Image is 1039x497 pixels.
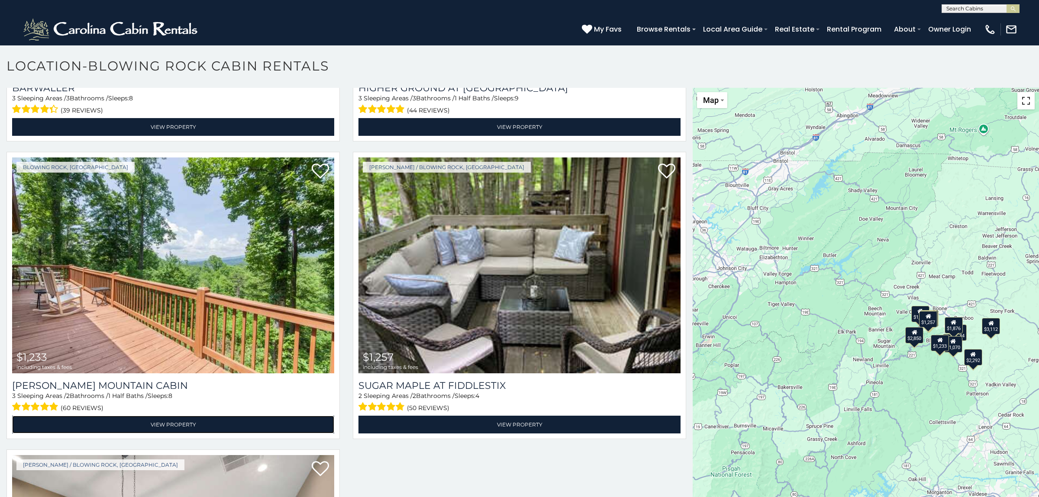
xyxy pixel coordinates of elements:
[66,94,70,102] span: 3
[890,22,920,37] a: About
[964,349,982,366] div: $2,292
[703,96,719,105] span: Map
[358,94,362,102] span: 3
[920,310,939,327] div: $1,109
[1017,92,1035,109] button: Toggle fullscreen view
[16,351,47,363] span: $1,233
[697,92,727,108] button: Change map style
[942,334,961,350] div: $1,464
[919,311,937,327] div: $1,257
[12,380,334,391] h3: Misty Mountain Cabin
[358,380,681,391] a: Sugar Maple at Fiddlestix
[931,335,949,351] div: $1,233
[12,416,334,433] a: View Property
[582,24,624,35] a: My Favs
[108,392,148,400] span: 1 Half Baths /
[823,22,886,37] a: Rental Program
[944,336,962,353] div: $1,070
[413,94,416,102] span: 3
[771,22,819,37] a: Real Estate
[358,94,681,116] div: Sleeping Areas / Bathrooms / Sleeps:
[312,460,329,478] a: Add to favorites
[407,105,450,116] span: (44 reviews)
[905,327,923,343] div: $2,850
[66,392,70,400] span: 2
[12,380,334,391] a: [PERSON_NAME] Mountain Cabin
[358,118,681,136] a: View Property
[363,162,531,173] a: [PERSON_NAME] / Blowing Rock, [GEOGRAPHIC_DATA]
[911,306,929,322] div: $1,535
[12,94,334,116] div: Sleeping Areas / Bathrooms / Sleeps:
[12,157,334,373] a: Misty Mountain Cabin $1,233 including taxes & fees
[12,157,334,373] img: Misty Mountain Cabin
[61,402,103,414] span: (60 reviews)
[358,157,681,373] a: Sugar Maple at Fiddlestix $1,257 including taxes & fees
[475,392,479,400] span: 4
[982,318,1000,334] div: $3,112
[632,22,695,37] a: Browse Rentals
[658,163,675,181] a: Add to favorites
[129,94,133,102] span: 8
[358,392,362,400] span: 2
[945,317,963,333] div: $1,876
[12,118,334,136] a: View Property
[924,22,975,37] a: Owner Login
[358,391,681,414] div: Sleeping Areas / Bathrooms / Sleeps:
[515,94,519,102] span: 9
[358,82,681,94] h3: Higher Ground at Yonahlossee
[358,416,681,433] a: View Property
[407,402,449,414] span: (50 reviews)
[358,157,681,373] img: Sugar Maple at Fiddlestix
[12,94,16,102] span: 3
[984,23,996,35] img: phone-regular-white.png
[413,392,416,400] span: 2
[363,364,418,370] span: including taxes & fees
[455,94,494,102] span: 1 Half Baths /
[1005,23,1017,35] img: mail-regular-white.png
[168,392,172,400] span: 8
[16,364,72,370] span: including taxes & fees
[363,351,394,363] span: $1,257
[61,105,103,116] span: (39 reviews)
[22,16,201,42] img: White-1-2.png
[12,82,334,94] a: Barwaller
[358,82,681,94] a: Higher Ground at [GEOGRAPHIC_DATA]
[16,459,184,470] a: [PERSON_NAME] / Blowing Rock, [GEOGRAPHIC_DATA]
[594,24,622,35] span: My Favs
[16,162,135,173] a: Blowing Rock, [GEOGRAPHIC_DATA]
[699,22,767,37] a: Local Area Guide
[12,392,16,400] span: 3
[12,391,334,414] div: Sleeping Areas / Bathrooms / Sleeps:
